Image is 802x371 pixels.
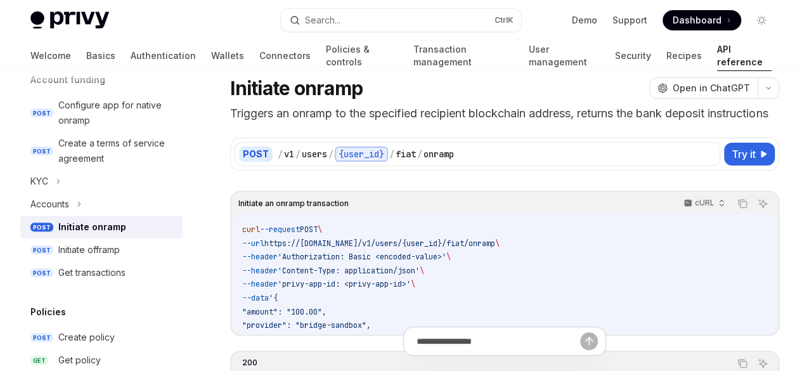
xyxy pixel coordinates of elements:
[239,146,273,162] div: POST
[20,94,183,132] a: POSTConfigure app for native onramp
[242,266,278,276] span: --header
[717,41,772,71] a: API reference
[30,245,53,255] span: POST
[242,279,278,289] span: --header
[211,41,244,71] a: Wallets
[30,11,109,29] img: light logo
[278,252,446,262] span: 'Authorization: Basic <encoded-value>'
[278,148,283,160] div: /
[86,41,115,71] a: Basics
[695,198,715,208] p: cURL
[572,14,597,27] a: Demo
[446,252,451,262] span: \
[30,223,53,232] span: POST
[326,41,398,71] a: Policies & controls
[30,41,71,71] a: Welcome
[278,279,411,289] span: 'privy-app-id: <privy-app-id>'
[20,261,183,284] a: POSTGet transactions
[663,10,741,30] a: Dashboard
[751,10,772,30] button: Toggle dark mode
[131,41,196,71] a: Authentication
[259,41,311,71] a: Connectors
[238,199,349,209] span: Initiate an onramp transaction
[269,293,278,303] span: '{
[424,148,454,160] div: onramp
[30,146,53,156] span: POST
[58,330,115,345] div: Create policy
[413,41,514,71] a: Transaction management
[20,132,183,170] a: POSTCreate a terms of service agreement
[242,238,264,249] span: --url
[615,41,651,71] a: Security
[396,148,416,160] div: fiat
[30,304,66,320] h5: Policies
[230,77,363,100] h1: Initiate onramp
[242,307,327,317] span: "amount": "100.00",
[732,146,756,162] span: Try it
[389,148,394,160] div: /
[580,332,598,350] button: Send message
[649,77,758,99] button: Open in ChatGPT
[300,225,318,235] span: POST
[242,320,371,330] span: "provider": "bridge-sandbox",
[305,13,340,28] div: Search...
[673,82,750,94] span: Open in ChatGPT
[328,148,333,160] div: /
[495,238,500,249] span: \
[58,353,101,368] div: Get policy
[30,108,53,118] span: POST
[30,174,48,189] div: KYC
[58,219,126,235] div: Initiate onramp
[666,41,702,71] a: Recipes
[411,279,415,289] span: \
[295,148,301,160] div: /
[260,225,300,235] span: --request
[242,293,269,303] span: --data
[318,225,322,235] span: \
[20,326,183,349] a: POSTCreate policy
[20,238,183,261] a: POSTInitiate offramp
[420,266,424,276] span: \
[58,242,120,257] div: Initiate offramp
[281,9,521,32] button: Search...CtrlK
[242,225,260,235] span: curl
[284,148,294,160] div: v1
[495,15,514,25] span: Ctrl K
[612,14,647,27] a: Support
[30,333,53,342] span: POST
[20,216,183,238] a: POSTInitiate onramp
[58,265,126,280] div: Get transactions
[676,193,730,214] button: cURL
[278,266,420,276] span: 'Content-Type: application/json'
[30,268,53,278] span: POST
[417,148,422,160] div: /
[529,41,600,71] a: User management
[754,195,771,212] button: Ask AI
[724,143,775,166] button: Try it
[734,195,751,212] button: Copy the contents from the code block
[335,146,388,162] div: {user_id}
[230,105,779,122] p: Triggers an onramp to the specified recipient blockchain address, returns the bank deposit instru...
[242,252,278,262] span: --header
[302,148,327,160] div: users
[30,356,48,365] span: GET
[264,238,495,249] span: https://[DOMAIN_NAME]/v1/users/{user_id}/fiat/onramp
[58,98,175,128] div: Configure app for native onramp
[58,136,175,166] div: Create a terms of service agreement
[673,14,721,27] span: Dashboard
[30,197,69,212] div: Accounts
